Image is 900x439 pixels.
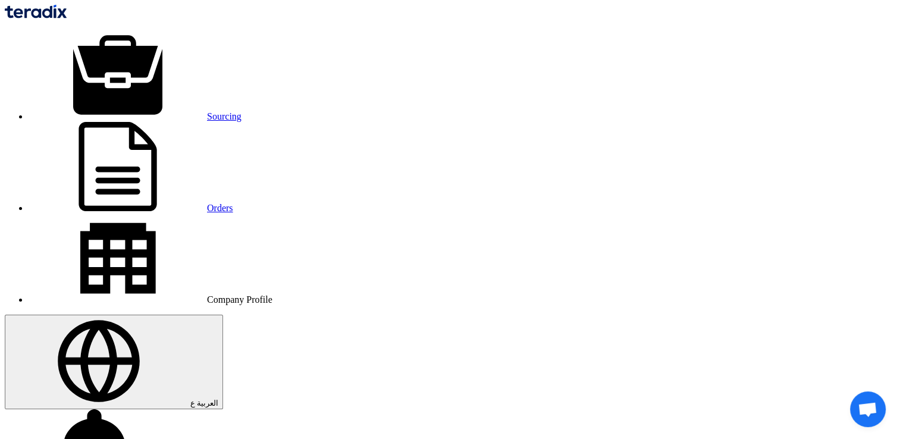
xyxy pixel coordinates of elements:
[29,111,242,121] a: Sourcing
[197,399,218,407] span: العربية
[850,391,886,427] div: Open chat
[29,203,233,213] a: Orders
[5,5,67,18] img: Teradix logo
[5,315,223,409] button: العربية ع
[190,399,195,407] span: ع
[29,294,272,305] a: Company Profile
